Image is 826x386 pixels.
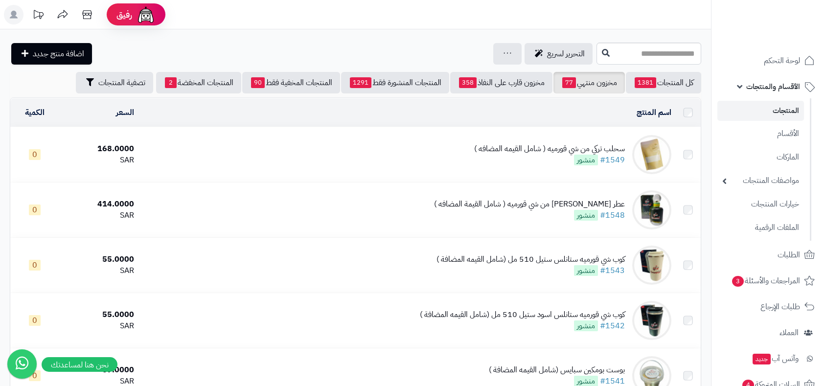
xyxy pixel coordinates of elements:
div: 55.0000 [63,254,134,265]
a: العملاء [717,321,820,344]
span: اضافة منتج جديد [33,48,84,60]
a: المراجعات والأسئلة3 [717,269,820,293]
span: 0 [29,204,41,215]
span: 1381 [635,77,656,88]
a: لوحة التحكم [717,49,820,72]
span: 0 [29,149,41,160]
div: عطر [PERSON_NAME] من شي قورميه ( شامل القيمة المضافه ) [434,199,625,210]
img: كوب شي قورميه ستانلس ستيل 510 مل (شامل القيمه المضافة ) [632,246,671,285]
a: مخزون قارب على النفاذ358 [450,72,552,93]
a: المنتجات المخفضة2 [156,72,241,93]
span: طلبات الإرجاع [760,300,800,314]
span: وآتس آب [752,352,799,365]
img: سحلب تركي من شي قورميه ( شامل القيمه المضافه ) [632,135,671,174]
a: كل المنتجات1381 [626,72,701,93]
div: SAR [63,155,134,166]
a: اسم المنتج [637,107,671,118]
span: 2 [165,77,177,88]
div: كوب شي قورميه ستانلس اسود ستيل 510 مل (شامل القيمه المضافة ) [420,309,625,320]
span: 0 [29,315,41,326]
span: منشور [574,210,598,221]
div: 55.0000 [63,309,134,320]
img: عطر زينل من شي قورميه ( شامل القيمة المضافه ) [632,190,671,229]
div: SAR [63,320,134,332]
div: 414.0000 [63,199,134,210]
div: 168.0000 [63,143,134,155]
a: الماركات [717,147,804,168]
a: مواصفات المنتجات [717,170,804,191]
a: الأقسام [717,123,804,144]
a: الطلبات [717,243,820,267]
span: منشور [574,265,598,276]
span: الأقسام والمنتجات [746,80,800,93]
span: العملاء [780,326,799,340]
a: الكمية [25,107,45,118]
a: #1549 [600,154,625,166]
span: تصفية المنتجات [98,77,145,89]
span: 90 [251,77,265,88]
button: تصفية المنتجات [76,72,153,93]
a: وآتس آبجديد [717,347,820,370]
a: طلبات الإرجاع [717,295,820,318]
span: 358 [459,77,477,88]
a: المنتجات المخفية فقط90 [242,72,340,93]
a: خيارات المنتجات [717,194,804,215]
a: السعر [116,107,134,118]
a: التحرير لسريع [525,43,593,65]
a: مخزون منتهي77 [553,72,625,93]
img: ai-face.png [136,5,156,24]
span: التحرير لسريع [547,48,585,60]
img: كوب شي قورميه ستانلس اسود ستيل 510 مل (شامل القيمه المضافة ) [632,301,671,340]
span: الطلبات [778,248,800,262]
a: #1548 [600,209,625,221]
span: 0 [29,260,41,271]
span: منشور [574,320,598,331]
div: SAR [63,210,134,221]
a: الملفات الرقمية [717,217,804,238]
a: تحديثات المنصة [26,5,50,27]
a: اضافة منتج جديد [11,43,92,65]
div: SAR [63,265,134,276]
div: سحلب تركي من شي قورميه ( شامل القيمه المضافه ) [474,143,625,155]
span: المراجعات والأسئلة [731,274,800,288]
div: كوب شي قورميه ستانلس ستيل 510 مل (شامل القيمه المضافة ) [436,254,625,265]
span: 1291 [350,77,371,88]
span: لوحة التحكم [764,54,800,68]
span: منشور [574,155,598,165]
span: رفيق [116,9,132,21]
div: بوست بومكين سبايس (شامل القيمه المضافة ) [489,364,625,376]
a: المنتجات المنشورة فقط1291 [341,72,449,93]
a: #1542 [600,320,625,332]
span: جديد [753,354,771,364]
span: 77 [562,77,576,88]
a: #1543 [600,265,625,276]
a: المنتجات [717,101,804,121]
span: 3 [732,276,744,287]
